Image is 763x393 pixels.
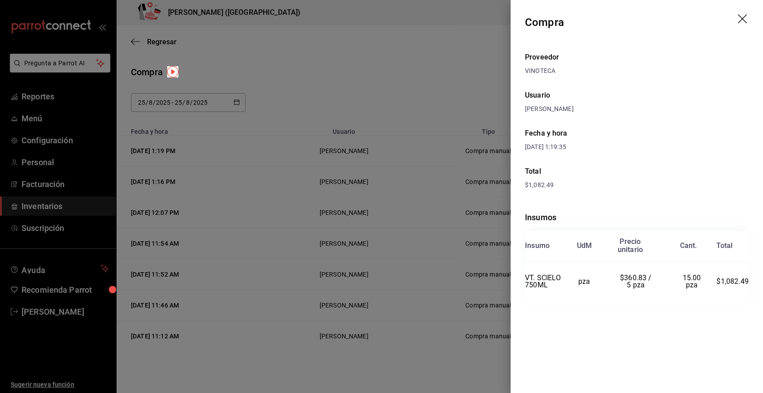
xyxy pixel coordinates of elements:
[716,277,749,286] span: $1,082.49
[525,181,554,188] span: $1,082.49
[525,90,749,101] div: Usuario
[683,273,703,289] span: 15.00 pza
[716,242,733,250] div: Total
[577,242,592,250] div: UdM
[525,66,749,76] div: VINOTECA
[525,211,749,223] div: Insumos
[525,242,550,250] div: Insumo
[525,128,637,139] div: Fecha y hora
[564,261,605,302] td: pza
[525,142,637,152] div: [DATE] 1:19:35
[525,52,749,63] div: Proveedor
[525,104,749,114] div: [PERSON_NAME]
[618,238,643,254] div: Precio unitario
[525,166,749,177] div: Total
[525,261,564,302] td: VT. SCIELO 750ML
[620,273,654,289] span: $360.83 / 5 pza
[738,14,749,25] button: drag
[525,14,564,30] div: Compra
[680,242,697,250] div: Cant.
[167,66,178,77] img: Tooltip marker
